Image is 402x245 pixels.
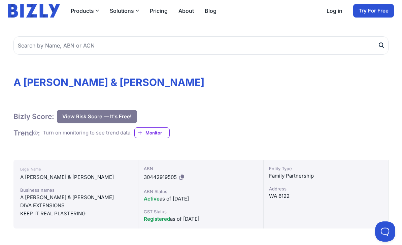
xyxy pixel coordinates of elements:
[13,36,389,55] input: Search by Name, ABN or ACN
[13,76,389,88] h1: A [PERSON_NAME] & [PERSON_NAME]
[144,208,258,215] div: GST Status
[144,195,258,203] div: as of [DATE]
[145,129,169,136] span: Monitor
[178,7,194,15] a: About
[43,129,132,137] div: Turn on monitoring to see trend data.
[57,110,137,123] button: View Risk Score — It's Free!
[269,185,383,192] div: Address
[20,173,131,181] div: A [PERSON_NAME] & [PERSON_NAME]
[20,187,131,193] div: Business names
[353,4,394,18] a: Try For Free
[13,112,54,121] h1: Bizly Score:
[375,221,395,242] iframe: Toggle Customer Support
[144,216,170,222] span: Registered
[144,174,177,180] a: 30442919505
[20,165,131,173] div: Legal Name
[144,188,258,195] div: ABN Status
[269,172,383,180] div: Family Partnership
[20,210,131,218] div: KEEP IT REAL PLASTERING
[327,7,342,15] a: Log in
[20,202,131,210] div: DIVA EXTENSIONS
[71,7,99,15] button: Products
[144,165,258,172] div: ABN
[205,7,216,15] a: Blog
[144,195,160,202] span: Active
[144,215,258,223] div: as of [DATE]
[20,193,131,202] div: A [PERSON_NAME] & [PERSON_NAME]
[134,127,170,138] a: Monitor
[13,128,40,137] h1: Trend :
[150,7,168,15] a: Pricing
[269,192,383,200] div: WA 6122
[110,7,139,15] button: Solutions
[269,165,383,172] div: Entity Type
